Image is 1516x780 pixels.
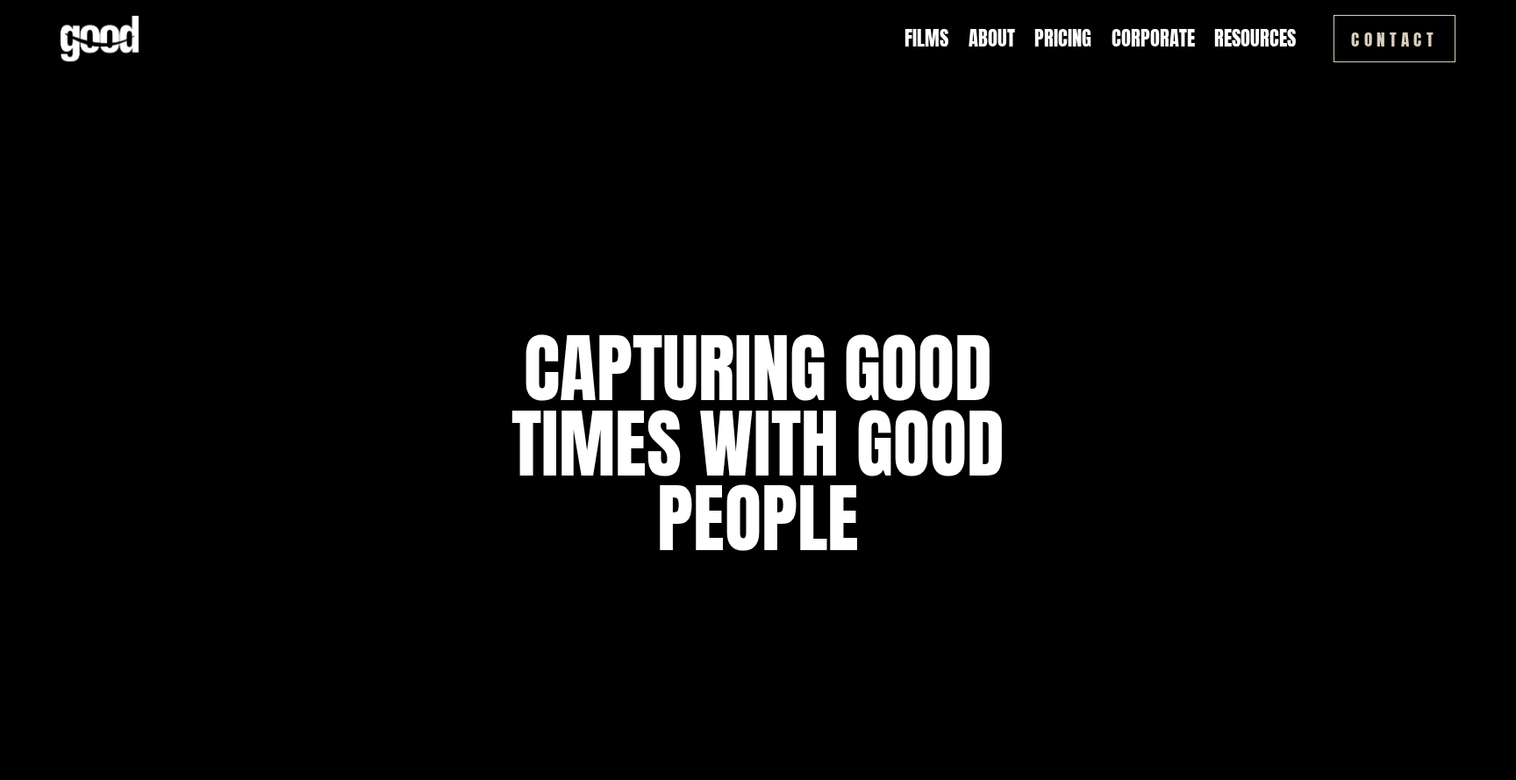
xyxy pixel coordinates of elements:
span: Resources [1214,27,1296,51]
a: Pricing [1034,25,1091,53]
a: folder dropdown [1214,25,1296,53]
img: Good Feeling Films [61,16,139,61]
a: About [969,25,1015,53]
a: Films [905,25,948,53]
h1: capturing good times with good people [451,331,1065,555]
a: Corporate [1112,25,1195,53]
a: Contact [1334,15,1455,62]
